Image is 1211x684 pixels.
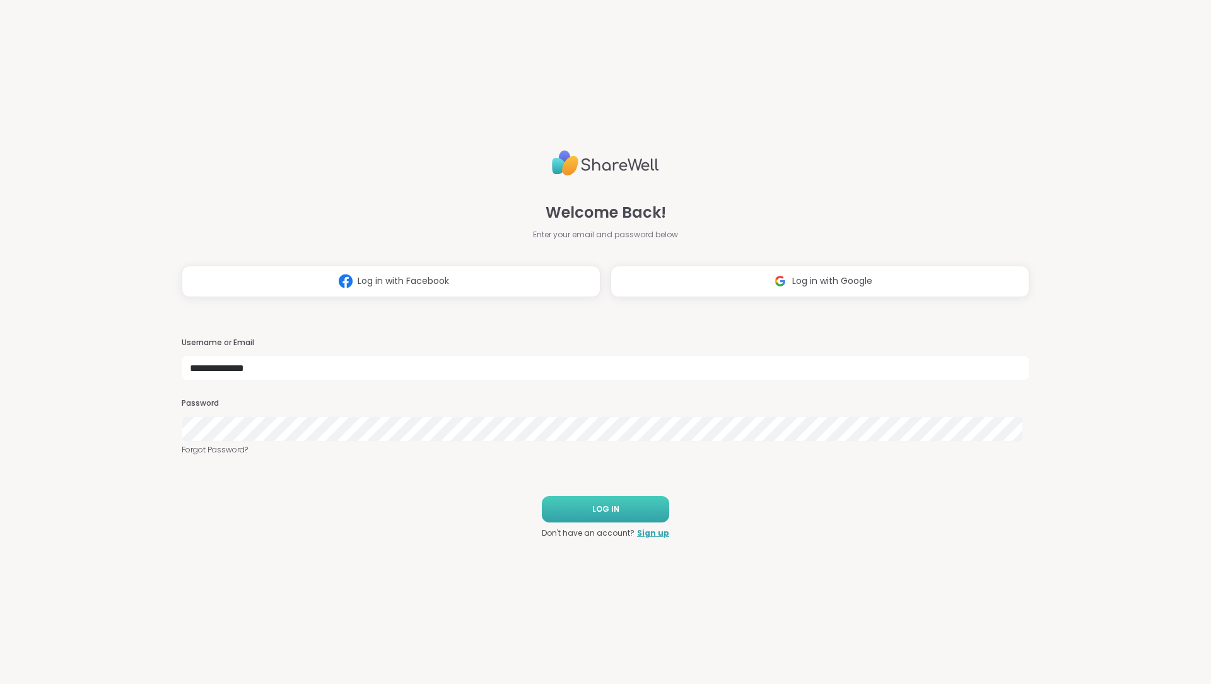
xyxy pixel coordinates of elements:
span: Enter your email and password below [533,229,678,240]
img: ShareWell Logomark [768,269,792,293]
a: Sign up [637,528,669,539]
h3: Password [182,398,1029,409]
button: Log in with Google [611,266,1029,297]
span: Welcome Back! [546,201,666,224]
img: ShareWell Logomark [334,269,358,293]
span: Log in with Facebook [358,274,449,288]
button: Log in with Facebook [182,266,600,297]
span: Don't have an account? [542,528,635,539]
span: LOG IN [592,504,619,515]
a: Forgot Password? [182,444,1029,456]
button: LOG IN [542,496,669,522]
h3: Username or Email [182,338,1029,348]
img: ShareWell Logo [552,145,659,181]
span: Log in with Google [792,274,872,288]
